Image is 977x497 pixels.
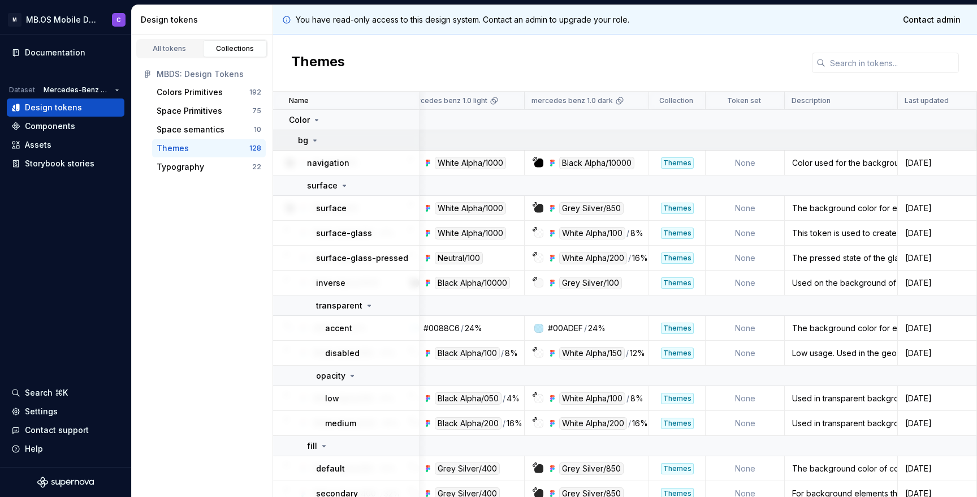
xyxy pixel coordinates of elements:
[325,348,360,359] p: disabled
[559,462,624,475] div: Grey Silver/850
[25,425,89,436] div: Contact support
[507,417,522,430] div: 16%
[461,323,464,334] div: /
[706,196,785,221] td: None
[435,227,506,239] div: White Alpha/1000
[559,157,634,169] div: Black Alpha/10000
[661,463,694,474] div: Themes
[559,347,625,359] div: White Alpha/150
[7,402,124,421] a: Settings
[903,14,961,25] span: Contact admin
[435,157,506,169] div: White Alpha/1000
[249,88,261,97] div: 192
[8,13,21,27] div: M
[503,417,505,430] div: /
[316,203,347,214] p: surface
[507,392,520,405] div: 4%
[157,68,261,80] div: MBDS: Design Tokens
[307,180,338,191] p: surface
[252,106,261,115] div: 75
[289,114,310,126] p: Color
[254,125,261,134] div: 10
[706,341,785,366] td: None
[898,393,976,404] div: [DATE]
[157,105,222,117] div: Space Primitives
[152,83,266,101] button: Colors Primitives192
[825,53,959,73] input: Search in tokens...
[435,277,510,289] div: Black Alpha/10000
[559,417,627,430] div: White Alpha/200
[898,203,976,214] div: [DATE]
[630,392,643,405] div: 8%
[44,85,110,95] span: Mercedes-Benz 2.0
[785,418,897,429] div: Used in transparent backgrounds. Specifically used for the different shades of the skeleton
[661,157,694,169] div: Themes
[632,252,648,264] div: 16%
[316,463,345,474] p: default
[785,228,897,239] div: This token is used to create the background of elements like cards, widgets and input fields. sur...
[628,417,631,430] div: /
[559,277,622,289] div: Grey Silver/100
[152,158,266,176] button: Typography22
[307,440,317,452] p: fill
[25,121,75,132] div: Components
[706,151,785,175] td: None
[116,15,121,24] div: C
[792,96,831,105] p: Description
[25,406,58,417] div: Settings
[661,252,694,264] div: Themes
[152,102,266,120] button: Space Primitives75
[898,348,976,359] div: [DATE]
[548,323,583,334] div: #00ADEF
[325,323,352,334] p: accent
[25,139,51,151] div: Assets
[298,135,308,146] p: bg
[559,252,627,264] div: White Alpha/200
[785,348,897,359] div: Low usage. Used in the geofencing component inside of the map when it is disabled.
[661,348,694,359] div: Themes
[559,227,625,239] div: White Alpha/100
[898,252,976,264] div: [DATE]
[898,463,976,474] div: [DATE]
[25,443,43,455] div: Help
[435,417,502,430] div: Black Alpha/200
[785,323,897,334] div: The background color for elements where the accent color is transparent. Low usage. Used in the g...
[559,392,625,405] div: White Alpha/100
[316,277,345,289] p: inverse
[296,14,629,25] p: You have read-only access to this design system. Contact an admin to upgrade your role.
[435,392,502,405] div: Black Alpha/050
[626,347,629,359] div: /
[661,277,694,289] div: Themes
[7,421,124,439] button: Contact support
[423,323,460,334] div: #0088C6
[898,157,976,169] div: [DATE]
[152,121,266,139] button: Space semantics10
[7,98,124,117] a: Design tokens
[435,252,483,264] div: Neutral/100
[38,82,124,98] button: Mercedes-Benz 2.0
[588,323,606,334] div: 24%
[661,203,694,214] div: Themes
[37,477,94,488] svg: Supernova Logo
[626,392,629,405] div: /
[25,102,82,113] div: Design tokens
[905,96,949,105] p: Last updated
[661,418,694,429] div: Themes
[706,386,785,411] td: None
[531,96,613,105] p: mercedes benz 1.0 dark
[157,161,204,173] div: Typography
[630,227,643,239] div: 8%
[706,246,785,271] td: None
[706,316,785,341] td: None
[785,393,897,404] div: Used in transparent backgrounds. Specifically used for the different shades of the skeleton
[785,157,897,169] div: Color used for the background of bottom navigation.
[706,221,785,246] td: None
[661,393,694,404] div: Themes
[896,10,968,30] a: Contact admin
[501,347,504,359] div: /
[316,300,362,311] p: transparent
[252,162,261,172] div: 22
[141,14,268,25] div: Design tokens
[289,96,309,105] p: Name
